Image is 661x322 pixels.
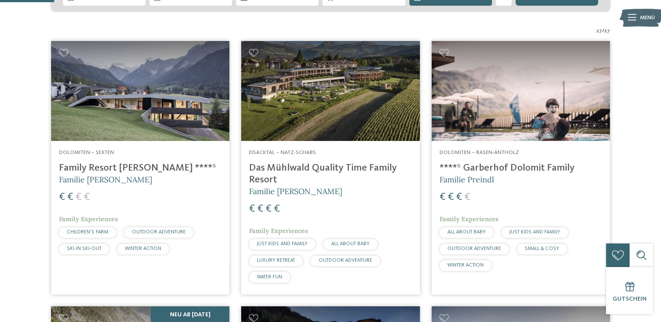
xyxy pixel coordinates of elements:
a: Gutschein [606,267,653,314]
span: ALL ABOUT BABY [331,241,370,247]
span: SMALL & COSY [525,246,559,251]
span: CHILDREN’S FARM [67,230,108,235]
span: JUST KIDS AND FAMILY [257,241,308,247]
span: € [456,192,462,202]
a: Familienhotels gesucht? Hier findet ihr die besten! Dolomiten – Sexten Family Resort [PERSON_NAME... [51,41,229,295]
span: € [59,192,65,202]
span: € [257,204,263,214]
h4: ****ˢ Garberhof Dolomit Family [440,162,602,174]
span: € [67,192,73,202]
span: OUTDOOR ADVENTURE [447,246,501,251]
span: Familie [PERSON_NAME] [249,186,342,196]
span: 27 [596,27,602,35]
img: Familienhotels gesucht? Hier findet ihr die besten! [241,41,419,141]
span: 27 [604,27,610,35]
span: SKI-IN SKI-OUT [67,246,101,251]
span: € [274,204,280,214]
span: Family Experiences [249,227,308,235]
h4: Das Mühlwald Quality Time Family Resort [249,162,412,186]
span: Dolomiten – Sexten [59,150,114,155]
img: Family Resort Rainer ****ˢ [51,41,229,141]
span: OUTDOOR ADVENTURE [318,258,372,263]
a: Familienhotels gesucht? Hier findet ihr die besten! Eisacktal – Natz-Schabs Das Mühlwald Quality ... [241,41,419,295]
span: ALL ABOUT BABY [447,230,486,235]
a: Familienhotels gesucht? Hier findet ihr die besten! Dolomiten – Rasen-Antholz ****ˢ Garberhof Dol... [432,41,610,295]
span: Family Experiences [440,215,498,223]
span: LUXURY RETREAT [257,258,295,263]
h4: Family Resort [PERSON_NAME] ****ˢ [59,162,221,174]
span: € [249,204,255,214]
span: Familie [PERSON_NAME] [59,175,152,185]
span: € [76,192,82,202]
span: € [266,204,272,214]
span: € [440,192,446,202]
span: WINTER ACTION [125,246,161,251]
span: JUST KIDS AND FAMILY [509,230,560,235]
span: Eisacktal – Natz-Schabs [249,150,316,155]
span: € [464,192,471,202]
span: Familie Preindl [440,175,494,185]
span: WINTER ACTION [447,263,484,268]
img: Familienhotels gesucht? Hier findet ihr die besten! [432,41,610,141]
span: Dolomiten – Rasen-Antholz [440,150,519,155]
span: OUTDOOR ADVENTURE [132,230,186,235]
span: / [602,27,604,35]
span: € [84,192,90,202]
span: WATER FUN [257,274,282,280]
span: Gutschein [613,296,647,302]
span: € [448,192,454,202]
span: Family Experiences [59,215,118,223]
